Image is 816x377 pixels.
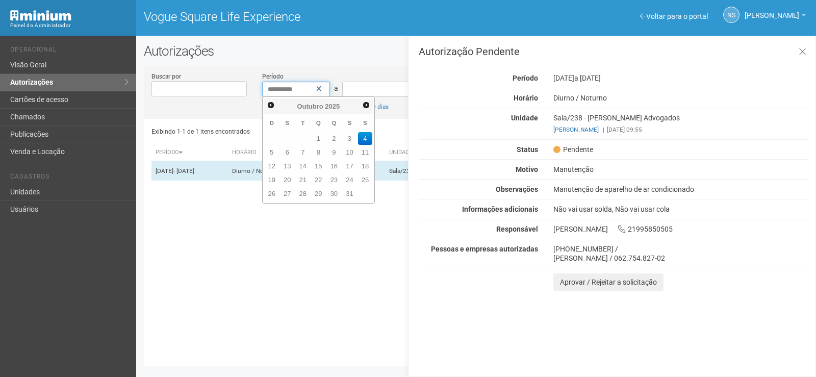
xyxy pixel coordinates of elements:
a: 16 [327,160,342,172]
strong: Horário [514,94,538,102]
span: Sexta [347,119,351,126]
span: Sábado [363,119,367,126]
a: 5 [264,146,279,159]
a: 2 [327,132,342,145]
span: Quarta [316,119,321,126]
a: Anterior [265,99,276,111]
span: Quinta [331,119,336,126]
a: 8 [311,146,326,159]
span: Terça [301,119,304,126]
td: Diurno / Noturno [228,161,317,181]
td: Sala/238 [385,161,438,181]
strong: Informações adicionais [462,205,538,213]
a: 28 [296,187,311,200]
h3: Autorização Pendente [419,46,808,57]
a: 25 [358,173,373,186]
strong: Responsável [496,225,538,233]
a: 26 [264,187,279,200]
button: Aprovar / Rejeitar a solicitação [553,273,664,291]
a: 23 [327,173,342,186]
h2: Autorizações [144,43,808,59]
strong: Observações [496,185,538,193]
div: [PERSON_NAME] 21995850505 [546,224,815,234]
a: [PERSON_NAME] [553,126,599,133]
a: 24 [342,173,357,186]
strong: Período [513,74,538,82]
div: Sala/238 - [PERSON_NAME] Advogados [546,113,815,134]
div: [DATE] [546,73,815,83]
a: Voltar para o portal [640,12,708,20]
a: 7 [296,146,311,159]
label: Buscar por [151,72,181,81]
span: 2025 [325,103,340,110]
a: 11 [358,146,373,159]
span: a [DATE] [574,74,601,82]
a: 27 [280,187,295,200]
a: 4 [358,132,373,145]
a: 15 [311,160,326,172]
div: [PERSON_NAME] / 062.754.827-02 [553,254,808,263]
a: 17 [342,160,357,172]
strong: Motivo [516,165,538,173]
a: 13 [280,160,295,172]
a: 30 dias [369,103,389,110]
a: 3 [342,132,357,145]
a: 10 [342,146,357,159]
span: Pendente [553,145,593,154]
a: 20 [280,173,295,186]
a: 6 [280,146,295,159]
span: Próximo [362,101,370,109]
th: Unidade [385,144,438,161]
span: a [334,84,338,92]
div: Diurno / Noturno [546,93,815,103]
a: 1 [311,132,326,145]
a: [PERSON_NAME] [745,13,806,21]
h1: Vogue Square Life Experience [144,10,469,23]
div: [DATE] 09:55 [553,125,808,134]
span: - [DATE] [173,167,194,174]
span: | [603,126,604,133]
div: Exibindo 1-1 de 1 itens encontrados [151,124,473,139]
span: Domingo [270,119,274,126]
strong: Unidade [511,114,538,122]
li: Operacional [10,46,129,57]
a: 30 [327,187,342,200]
label: Período [262,72,284,81]
strong: Pessoas e empresas autorizadas [431,245,538,253]
div: Manutenção [546,165,815,174]
a: 29 [311,187,326,200]
div: Manutenção de aparelho de ar condicionado [546,185,815,194]
a: 9 [327,146,342,159]
a: 21 [296,173,311,186]
a: 19 [264,173,279,186]
a: 18 [358,160,373,172]
div: Painel do Administrador [10,21,129,30]
span: Anterior [267,101,275,109]
a: 31 [342,187,357,200]
li: Cadastros [10,173,129,184]
strong: Status [517,145,538,154]
a: NS [723,7,739,23]
span: Segunda [285,119,289,126]
img: Minium [10,10,71,21]
a: 12 [264,160,279,172]
a: 14 [296,160,311,172]
a: 22 [311,173,326,186]
span: Outubro [297,103,323,110]
div: Não vai usar solda, Não vai usar cola [546,205,815,214]
a: Próximo [360,99,372,111]
span: Nicolle Silva [745,2,799,19]
td: [DATE] [151,161,228,181]
div: [PHONE_NUMBER] / [553,244,808,254]
th: Período [151,144,228,161]
th: Horário [228,144,317,161]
